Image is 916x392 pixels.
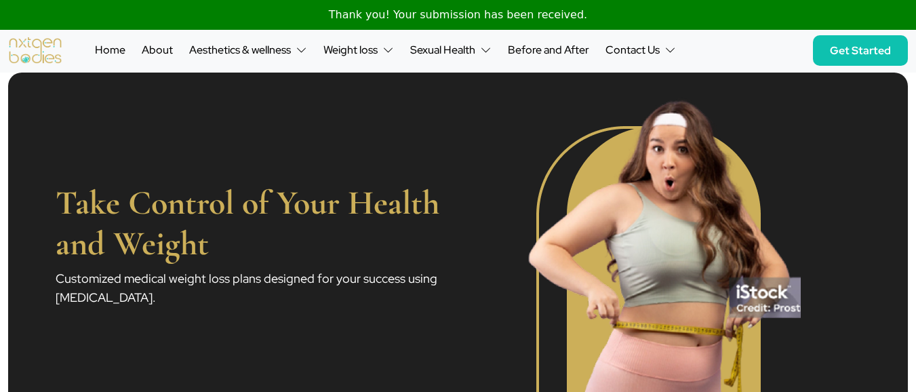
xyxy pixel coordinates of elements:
[502,39,595,61] a: Before and After
[56,182,450,264] h1: Take Control of Your Health and Weight
[8,37,62,64] img: logo
[56,269,450,307] p: Customized medical weight loss plans designed for your success using [MEDICAL_DATA].
[405,39,497,62] button: Sexual Health
[600,39,681,62] button: Contact Us
[318,39,399,62] button: Weight loss
[89,39,131,61] a: Home
[184,39,313,62] button: Aesthetics & wellness
[136,39,178,61] a: About
[813,35,908,66] a: Get Started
